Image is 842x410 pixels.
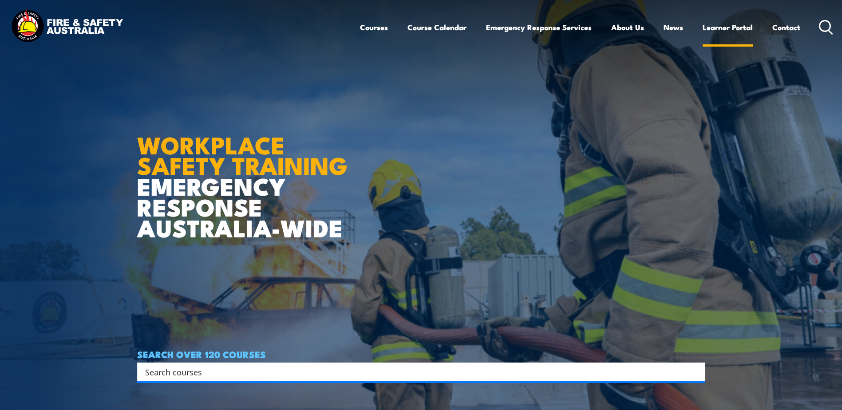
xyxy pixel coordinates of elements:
[690,366,702,378] button: Search magnifier button
[147,366,688,378] form: Search form
[703,16,753,39] a: Learner Portal
[137,349,705,359] h4: SEARCH OVER 120 COURSES
[407,16,466,39] a: Course Calendar
[145,365,686,378] input: Search input
[137,126,348,183] strong: WORKPLACE SAFETY TRAINING
[664,16,683,39] a: News
[360,16,388,39] a: Courses
[772,16,800,39] a: Contact
[137,112,354,238] h1: EMERGENCY RESPONSE AUSTRALIA-WIDE
[611,16,644,39] a: About Us
[486,16,592,39] a: Emergency Response Services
